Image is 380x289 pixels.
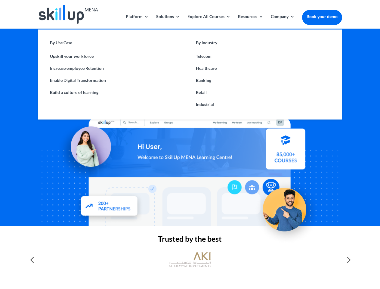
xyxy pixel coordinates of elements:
[190,74,336,86] a: Banking
[56,120,117,181] img: Learning Management Solution - SkillUp
[190,50,336,62] a: Telecom
[190,39,336,50] a: By Industry
[44,39,190,50] a: By Use Case
[44,74,190,86] a: Enable Digital Transformation
[169,249,211,270] img: al khayyat investments logo
[126,14,149,29] a: Platform
[302,10,342,23] a: Book your demo
[271,14,295,29] a: Company
[39,5,98,24] img: Skillup Mena
[44,86,190,98] a: Build a culture of learning
[44,62,190,74] a: Increase employee Retention
[190,98,336,110] a: Industrial
[38,235,342,246] h2: Trusted by the best
[190,86,336,98] a: Retail
[156,14,180,29] a: Solutions
[190,62,336,74] a: Healthcare
[266,131,305,172] img: Courses library - SkillUp MENA
[44,50,190,62] a: Upskill your workforce
[75,190,144,223] img: Partners - SkillUp Mena
[238,14,263,29] a: Resources
[187,14,230,29] a: Explore All Courses
[254,175,321,242] img: Upskill your workforce - SkillUp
